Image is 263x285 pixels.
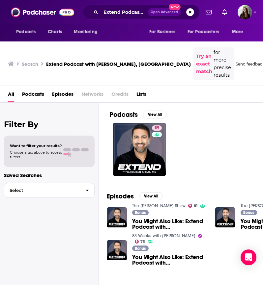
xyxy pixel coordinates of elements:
[111,89,129,102] span: Credits
[4,183,95,198] button: Select
[16,27,36,37] span: Podcasts
[243,211,254,215] span: Bonus
[132,233,195,239] a: 83 Weeks with Eric Bischoff
[145,26,184,38] button: open menu
[107,240,127,260] img: You Might Also Like: Extend Podcast with Darshan Shah, MD
[132,219,207,230] a: You Might Also Like: Extend Podcast with Darshan Shah, MD
[107,192,163,200] a: EpisodesView All
[132,254,207,266] span: You Might Also Like: Extend Podcast with [PERSON_NAME], [GEOGRAPHIC_DATA]
[4,188,80,193] span: Select
[203,7,214,18] a: Show notifications dropdown
[113,123,166,176] a: 59
[132,219,207,230] span: You Might Also Like: Extend Podcast with [PERSON_NAME], [GEOGRAPHIC_DATA]
[4,119,95,129] h2: Filter By
[4,172,95,178] p: Saved Searches
[232,27,243,37] span: More
[81,89,103,102] span: Networks
[143,111,167,118] button: View All
[132,254,207,266] a: You Might Also Like: Extend Podcast with Darshan Shah, MD
[238,5,252,19] button: Show profile menu
[135,246,146,250] span: Bonus
[214,49,231,79] span: for more precise results
[109,111,138,119] h2: Podcasts
[148,8,181,16] button: Open AdvancedNew
[149,27,175,37] span: For Business
[219,7,230,18] a: Show notifications dropdown
[52,89,73,102] a: Episodes
[139,192,163,200] button: View All
[109,111,167,119] a: PodcastsView All
[48,27,62,37] span: Charts
[194,204,197,207] span: 81
[183,26,229,38] button: open menu
[241,249,256,265] div: Open Intercom Messenger
[188,204,198,208] a: 81
[44,26,66,38] a: Charts
[136,89,146,102] a: Lists
[169,4,181,10] span: New
[196,53,212,75] a: Try an exact match
[135,211,146,215] span: Bonus
[238,5,252,19] span: Logged in as bnmartinn
[140,240,145,243] span: 75
[135,240,145,244] a: 75
[11,6,74,18] img: Podchaser - Follow, Share and Rate Podcasts
[188,27,219,37] span: For Podcasters
[22,89,44,102] a: Podcasts
[132,203,186,209] a: The Sarah Fraser Show
[107,207,127,227] img: You Might Also Like: Extend Podcast with Darshan Shah, MD
[215,207,235,227] img: You Might Also Like: Extend Podcast with Darshan Shah, MD
[69,26,106,38] button: open menu
[151,11,178,14] span: Open Advanced
[227,26,251,38] button: open menu
[101,7,148,17] input: Search podcasts, credits, & more...
[83,5,200,20] div: Search podcasts, credits, & more...
[46,61,191,67] h3: Extend Podcast with [PERSON_NAME], [GEOGRAPHIC_DATA]
[107,192,134,200] h2: Episodes
[238,5,252,19] img: User Profile
[12,26,44,38] button: open menu
[8,89,14,102] a: All
[74,27,97,37] span: Monitoring
[22,61,38,67] h3: Search
[10,143,62,148] span: Want to filter your results?
[10,150,62,159] span: Choose a tab above to access filters.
